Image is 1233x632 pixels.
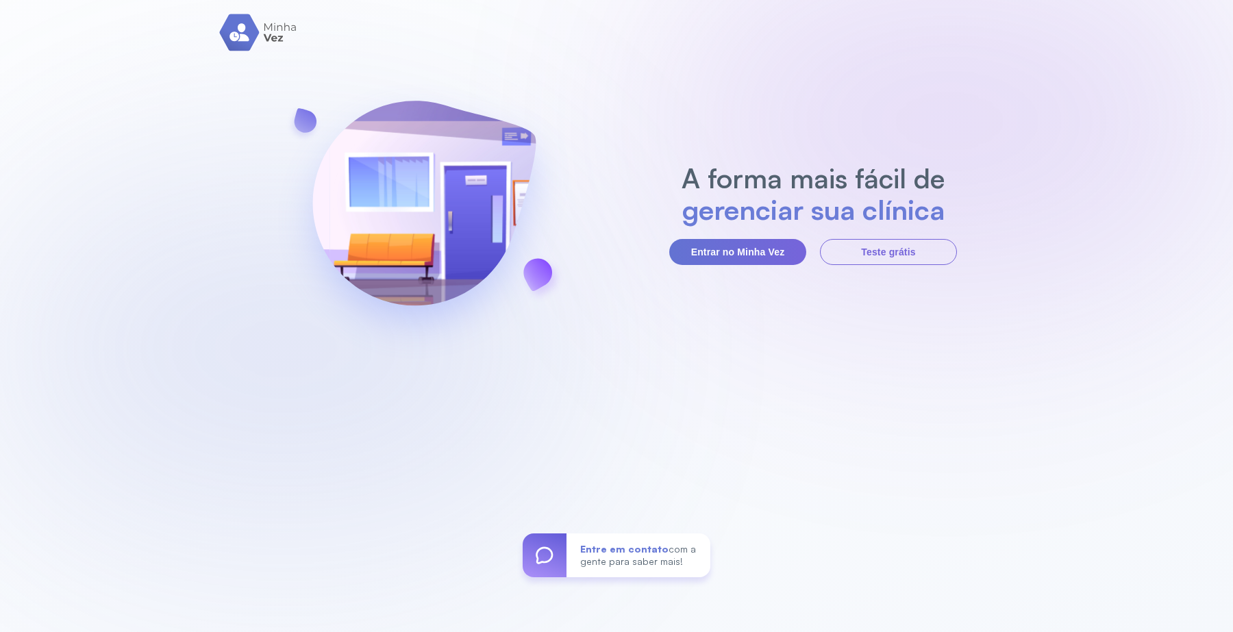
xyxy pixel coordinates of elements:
button: Entrar no Minha Vez [669,239,806,265]
div: com a gente para saber mais! [566,533,710,577]
h2: gerenciar sua clínica [675,194,952,225]
img: logo.svg [219,14,298,51]
img: banner-login.svg [276,64,572,362]
a: Entre em contatocom a gente para saber mais! [523,533,710,577]
h2: A forma mais fácil de [675,162,952,194]
button: Teste grátis [820,239,957,265]
span: Entre em contato [580,543,669,555]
